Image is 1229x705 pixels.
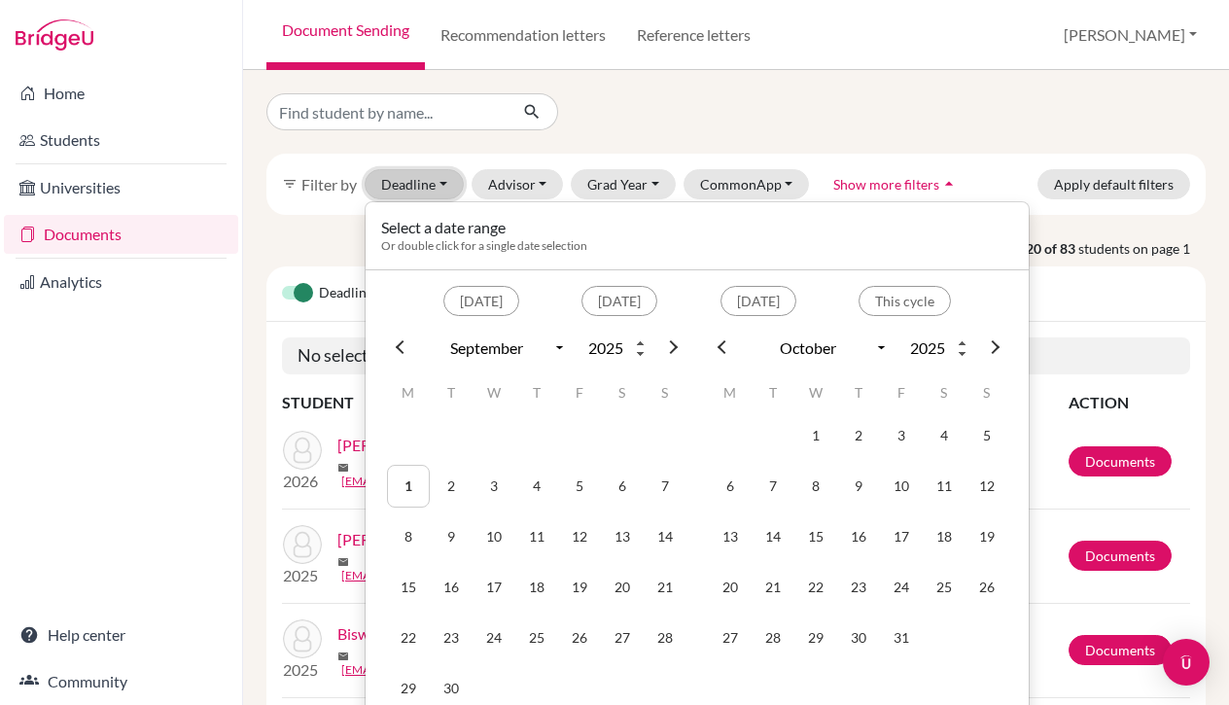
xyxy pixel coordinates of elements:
[837,515,880,558] td: 16
[1069,635,1172,665] a: Documents
[283,658,322,682] p: 2025
[684,169,810,199] button: CommonApp
[752,617,794,659] td: 28
[939,174,959,194] i: arrow_drop_up
[558,566,601,609] td: 19
[837,617,880,659] td: 30
[644,566,686,609] td: 21
[283,619,322,658] img: Biswas, SHUBAN SAMRAT
[515,566,558,609] td: 18
[837,371,880,414] th: T
[601,371,644,414] th: S
[387,371,430,414] th: M
[571,169,676,199] button: Grad Year
[341,473,537,490] a: [EMAIL_ADDRESS][DOMAIN_NAME]
[720,286,796,316] button: [DATE]
[266,93,508,130] input: Find student by name...
[337,651,349,662] span: mail
[709,371,752,414] th: M
[794,414,837,457] td: 1
[473,617,515,659] td: 24
[473,465,515,508] td: 3
[923,371,966,414] th: S
[282,390,529,415] th: STUDENT
[4,662,238,701] a: Community
[794,515,837,558] td: 15
[880,617,923,659] td: 31
[341,567,537,584] a: [EMAIL_ADDRESS][DOMAIN_NAME]
[473,515,515,558] td: 10
[644,465,686,508] td: 7
[16,19,93,51] img: Bridge-U
[966,414,1008,457] td: 5
[381,218,587,236] h6: Select a date range
[709,566,752,609] td: 20
[794,566,837,609] td: 22
[430,617,473,659] td: 23
[880,515,923,558] td: 17
[837,465,880,508] td: 9
[430,515,473,558] td: 9
[4,121,238,159] a: Students
[1069,541,1172,571] a: Documents
[923,414,966,457] td: 4
[337,622,511,646] a: Biswas, [PERSON_NAME]
[365,169,464,199] button: Deadline
[387,465,430,508] td: 1
[4,263,238,301] a: Analytics
[4,74,238,113] a: Home
[833,176,939,193] span: Show more filters
[601,465,644,508] td: 6
[966,465,1008,508] td: 12
[601,515,644,558] td: 13
[283,525,322,564] img: Barnes, Ella
[923,465,966,508] td: 11
[794,371,837,414] th: W
[709,515,752,558] td: 13
[817,169,975,199] button: Show more filtersarrow_drop_up
[837,566,880,609] td: 23
[1068,390,1190,415] th: ACTION
[966,371,1008,414] th: S
[473,566,515,609] td: 17
[337,556,349,568] span: mail
[752,371,794,414] th: T
[752,465,794,508] td: 7
[966,566,1008,609] td: 26
[558,617,601,659] td: 26
[4,616,238,654] a: Help center
[601,617,644,659] td: 27
[381,238,587,253] span: Or double click for a single date selection
[387,566,430,609] td: 15
[515,617,558,659] td: 25
[515,515,558,558] td: 11
[515,371,558,414] th: T
[1069,446,1172,476] a: Documents
[644,617,686,659] td: 28
[880,465,923,508] td: 10
[472,169,564,199] button: Advisor
[966,515,1008,558] td: 19
[1037,169,1190,199] button: Apply default filters
[558,515,601,558] td: 12
[430,566,473,609] td: 16
[752,566,794,609] td: 21
[430,371,473,414] th: T
[880,371,923,414] th: F
[880,566,923,609] td: 24
[644,371,686,414] th: S
[1013,238,1078,259] strong: 1-20 of 83
[644,515,686,558] td: 14
[473,371,515,414] th: W
[558,465,601,508] td: 5
[387,515,430,558] td: 8
[4,215,238,254] a: Documents
[794,465,837,508] td: 8
[337,434,459,457] a: [PERSON_NAME]
[283,431,322,470] img: Ang, Jeremy
[709,465,752,508] td: 6
[301,175,357,194] span: Filter by
[1163,639,1210,686] div: Open Intercom Messenger
[282,176,298,192] i: filter_list
[923,566,966,609] td: 25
